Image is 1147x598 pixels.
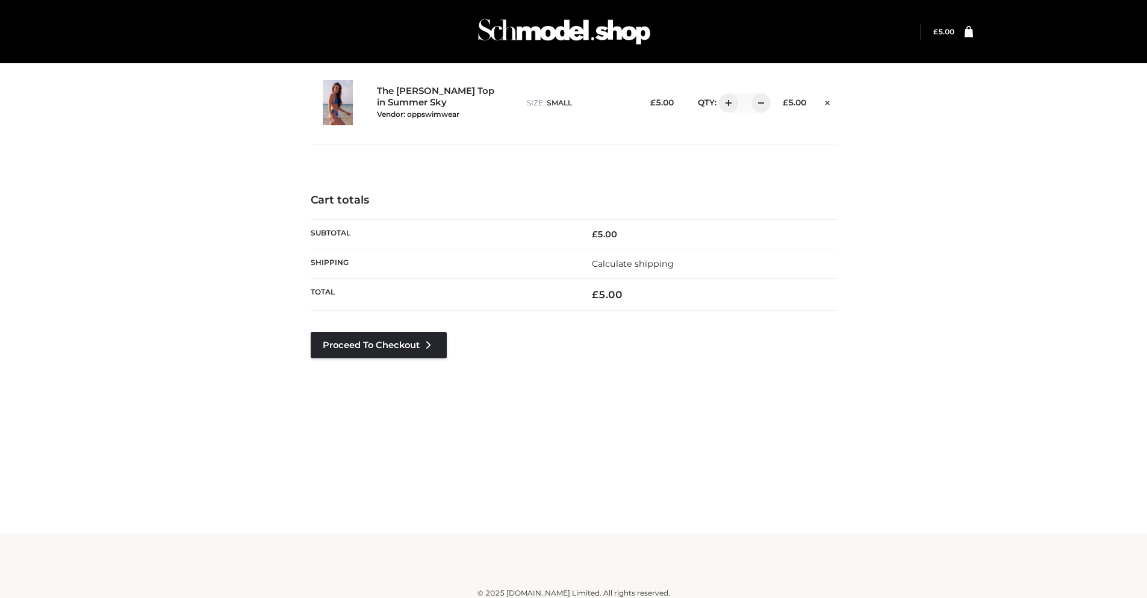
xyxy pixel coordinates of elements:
[592,288,598,301] span: £
[377,110,459,119] small: Vendor: oppswimwear
[311,219,574,249] th: Subtotal
[311,332,447,358] a: Proceed to Checkout
[783,98,788,107] span: £
[818,93,836,109] a: Remove this item
[377,86,501,119] a: The [PERSON_NAME] Top in Summer SkyVendor: oppswimwear
[547,98,572,107] span: SMALL
[592,229,617,240] bdi: 5.00
[650,98,674,107] bdi: 5.00
[650,98,656,107] span: £
[474,8,654,55] img: Schmodel Admin 964
[311,249,574,278] th: Shipping
[686,93,762,113] div: QTY:
[311,279,574,311] th: Total
[933,27,938,36] span: £
[933,27,954,36] bdi: 5.00
[527,98,630,108] p: size :
[311,194,837,207] h4: Cart totals
[592,258,674,269] a: Calculate shipping
[933,27,954,36] a: £5.00
[783,98,806,107] bdi: 5.00
[592,229,597,240] span: £
[592,288,623,301] bdi: 5.00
